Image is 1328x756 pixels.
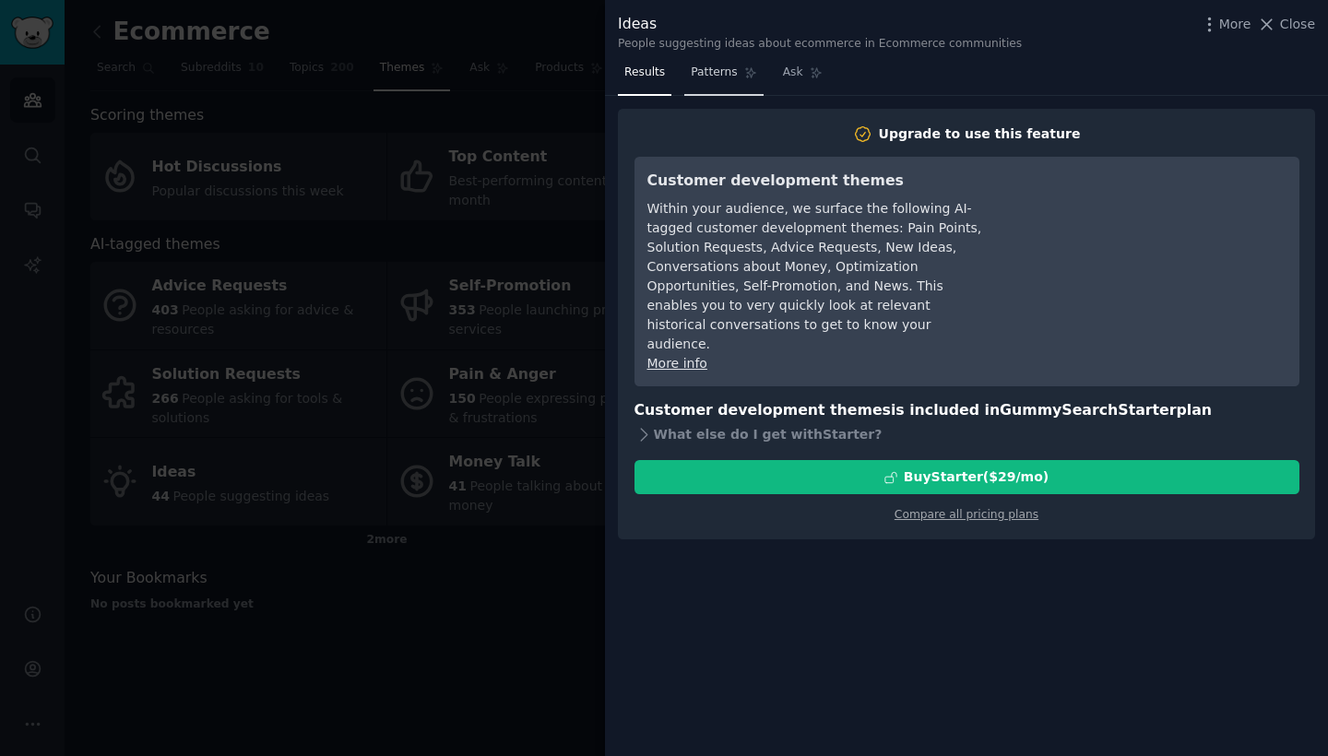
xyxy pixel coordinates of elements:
div: Buy Starter ($ 29 /mo ) [904,467,1049,487]
a: Compare all pricing plans [895,508,1038,521]
a: Ask [777,58,829,96]
a: Results [618,58,671,96]
div: Ideas [618,13,1022,36]
div: Within your audience, we surface the following AI-tagged customer development themes: Pain Points... [647,199,984,354]
a: Patterns [684,58,763,96]
iframe: YouTube video player [1010,170,1286,308]
button: BuyStarter($29/mo) [634,460,1299,494]
h3: Customer development themes is included in plan [634,399,1299,422]
div: Upgrade to use this feature [879,124,1081,144]
a: More info [647,356,707,371]
button: More [1200,15,1251,34]
span: Results [624,65,665,81]
span: More [1219,15,1251,34]
span: Ask [783,65,803,81]
button: Close [1257,15,1315,34]
div: What else do I get with Starter ? [634,421,1299,447]
div: People suggesting ideas about ecommerce in Ecommerce communities [618,36,1022,53]
h3: Customer development themes [647,170,984,193]
span: GummySearch Starter [1000,401,1176,419]
span: Patterns [691,65,737,81]
span: Close [1280,15,1315,34]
